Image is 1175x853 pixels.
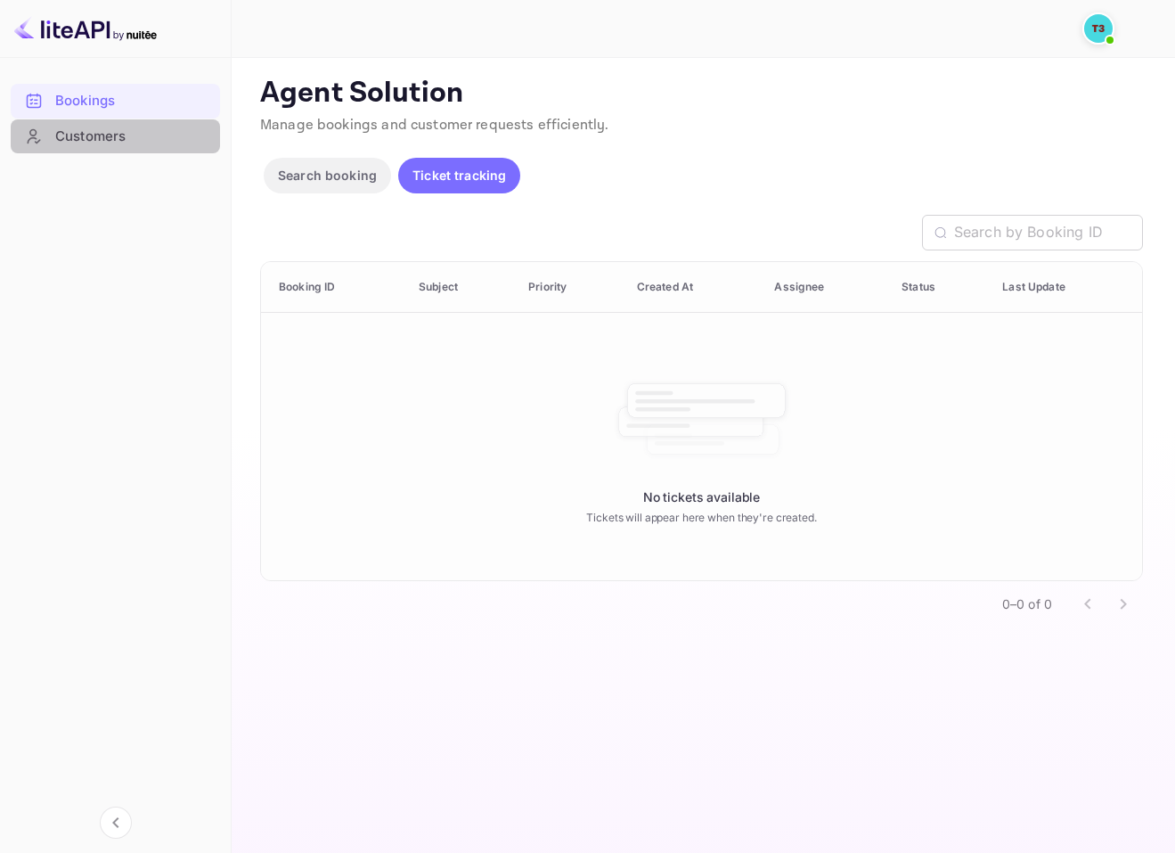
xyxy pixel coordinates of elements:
[261,262,404,313] th: Booking ID
[887,262,988,313] th: Status
[11,84,220,119] div: Bookings
[623,262,761,313] th: Created At
[278,166,377,185] p: Search booking
[954,215,1143,250] input: Search by Booking ID
[11,119,220,154] div: Customers
[100,807,132,839] button: Collapse navigation
[613,366,791,473] img: No tickets available
[55,127,211,147] div: Customers
[586,510,816,526] p: Tickets will appear here when they're created.
[11,84,220,117] a: Bookings
[11,119,220,152] a: Customers
[1002,595,1052,613] p: 0–0 of 0
[514,262,623,313] th: Priority
[1084,14,1113,43] img: Traveloka 3PS03
[760,262,887,313] th: Assignee
[260,76,1143,111] p: Agent Solution
[55,91,211,111] div: Bookings
[988,262,1142,313] th: Last Update
[14,14,157,43] img: LiteAPI logo
[643,488,760,506] p: No tickets available
[404,262,514,313] th: Subject
[260,116,609,135] span: Manage bookings and customer requests efficiently.
[412,166,506,185] p: Ticket tracking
